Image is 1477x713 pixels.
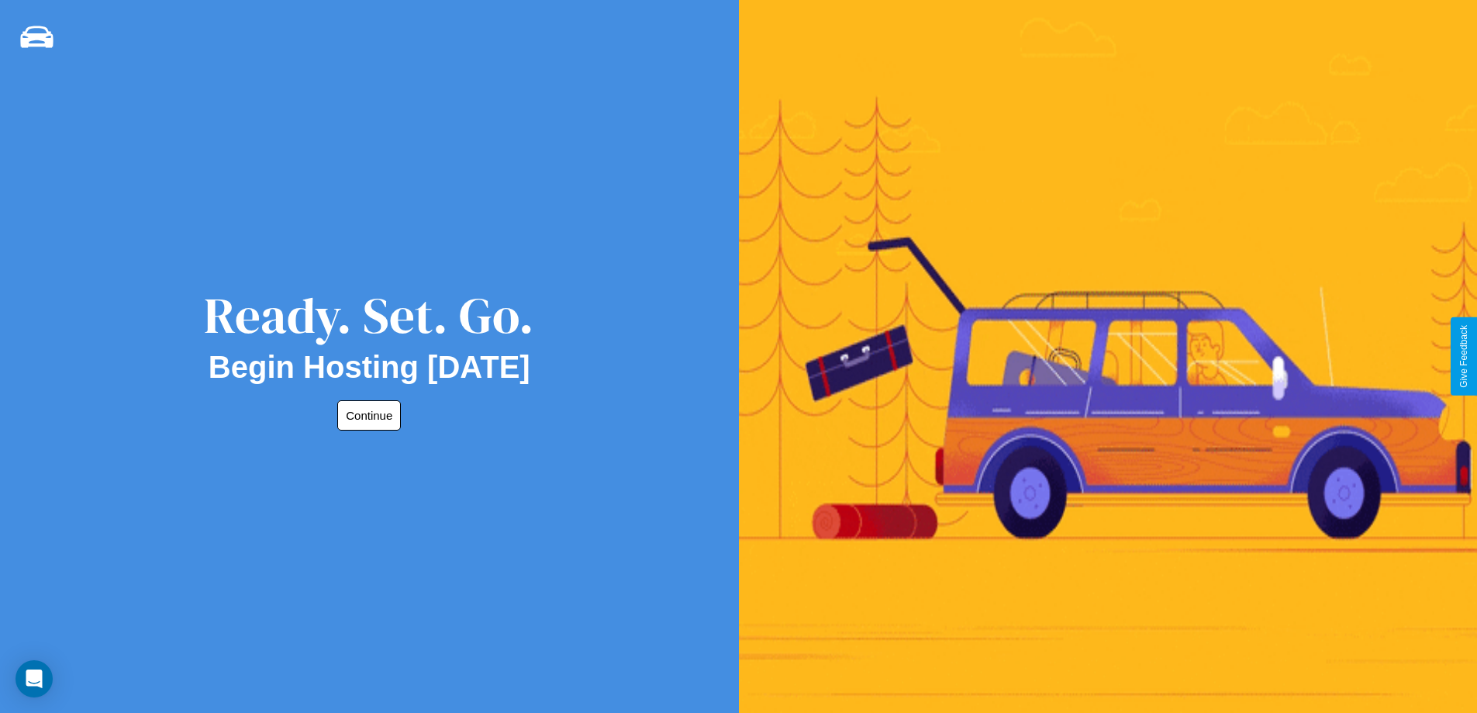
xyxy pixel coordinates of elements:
[209,350,530,385] h2: Begin Hosting [DATE]
[16,660,53,697] div: Open Intercom Messenger
[1458,325,1469,388] div: Give Feedback
[204,281,534,350] div: Ready. Set. Go.
[337,400,401,431] button: Continue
